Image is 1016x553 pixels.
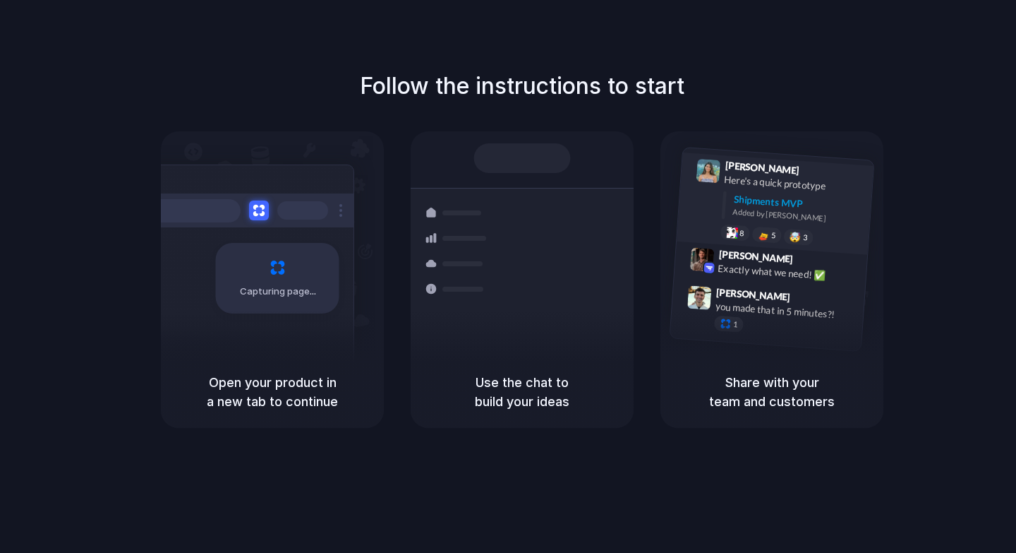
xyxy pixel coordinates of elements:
span: 9:42 AM [797,254,826,270]
h5: Share with your team and customers [677,373,866,411]
span: 1 [733,321,738,328]
span: 9:47 AM [794,292,823,309]
h5: Use the chat to build your ideas [428,373,617,411]
span: 3 [803,234,808,242]
span: 8 [739,230,744,237]
span: Capturing page [240,285,318,299]
div: Added by [PERSON_NAME] [732,206,862,227]
span: [PERSON_NAME] [718,246,793,267]
div: Exactly what we need! ✅ [718,261,859,285]
span: [PERSON_NAME] [716,285,791,305]
span: 9:41 AM [804,165,833,182]
div: 🤯 [790,232,802,243]
h1: Follow the instructions to start [360,69,684,103]
div: you made that in 5 minutes?! [715,299,856,323]
div: Here's a quick prototype [724,172,865,196]
div: Shipments MVP [733,192,864,215]
span: [PERSON_NAME] [725,157,799,178]
span: 5 [771,232,776,239]
h5: Open your product in a new tab to continue [178,373,367,411]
